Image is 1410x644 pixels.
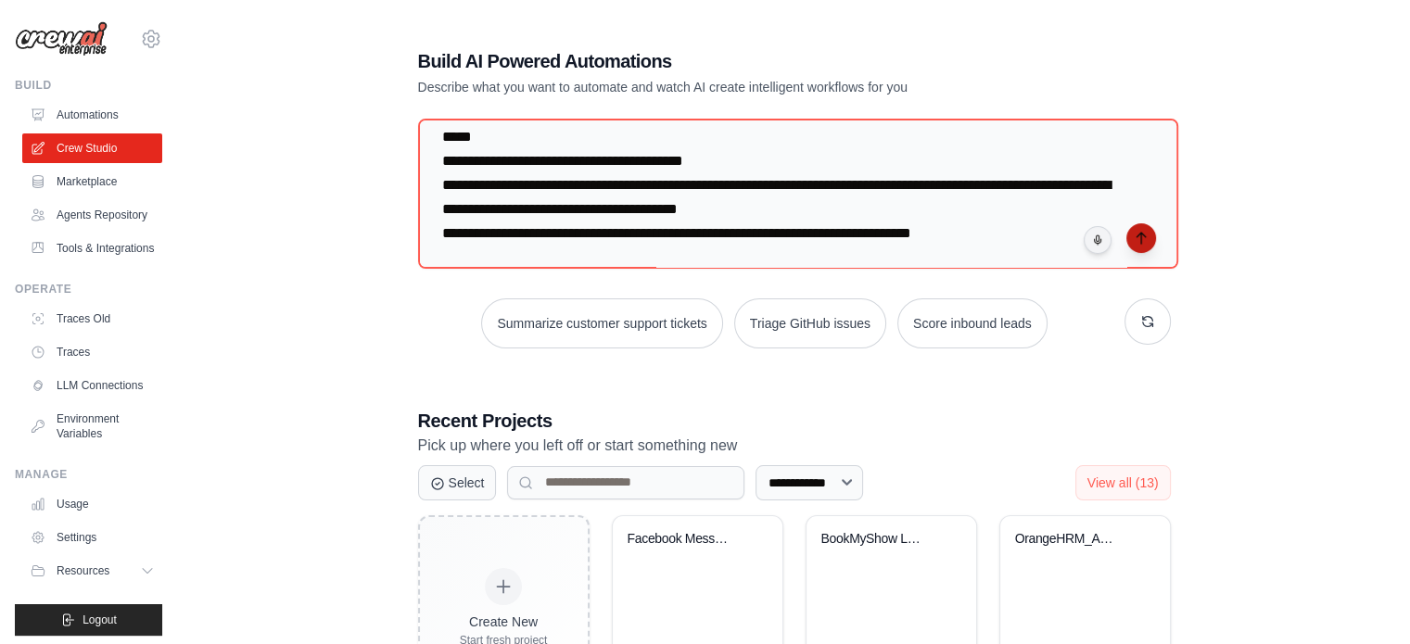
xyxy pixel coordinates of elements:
[1124,298,1171,345] button: Get new suggestions
[15,78,162,93] div: Build
[1087,475,1159,490] span: View all (13)
[22,489,162,519] a: Usage
[22,371,162,400] a: LLM Connections
[22,404,162,448] a: Environment Variables
[460,612,548,631] div: Create New
[22,337,162,367] a: Traces
[418,48,1041,74] h1: Build AI Powered Automations
[15,467,162,482] div: Manage
[734,298,886,348] button: Triage GitHub issues
[83,612,117,627] span: Logout
[897,298,1048,348] button: Score inbound leads
[22,133,162,163] a: Crew Studio
[15,21,108,57] img: Logo
[628,531,740,548] div: Facebook Messenger Automation
[15,604,162,636] button: Logout
[821,531,934,548] div: BookMyShow Login Automation
[1015,531,1127,548] div: OrangeHRM_Automation_Crew
[22,523,162,552] a: Settings
[22,304,162,334] a: Traces Old
[15,282,162,297] div: Operate
[1317,555,1410,644] iframe: Chat Widget
[418,465,497,500] button: Select
[418,78,1041,96] p: Describe what you want to automate and watch AI create intelligent workflows for you
[1075,465,1171,500] button: View all (13)
[22,234,162,263] a: Tools & Integrations
[22,167,162,196] a: Marketplace
[418,408,1171,434] h3: Recent Projects
[1084,226,1111,254] button: Click to speak your automation idea
[418,434,1171,458] p: Pick up where you left off or start something new
[22,200,162,230] a: Agents Repository
[22,556,162,586] button: Resources
[22,100,162,130] a: Automations
[481,298,722,348] button: Summarize customer support tickets
[57,563,109,578] span: Resources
